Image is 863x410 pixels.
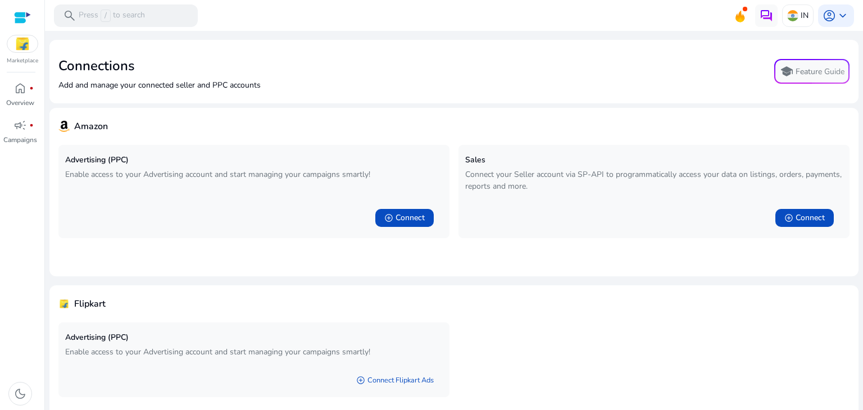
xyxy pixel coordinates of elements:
[74,121,108,132] h4: Amazon
[396,212,425,224] span: Connect
[29,123,34,127] span: fiber_manual_record
[766,204,843,231] a: add_circleConnect
[3,135,37,145] p: Campaigns
[79,10,145,22] p: Press to search
[7,57,38,65] p: Marketplace
[375,209,434,227] button: add_circleConnect
[58,79,261,91] p: Add and manage your connected seller and PPC accounts
[65,168,443,180] p: Enable access to your Advertising account and start managing your campaigns smartly!
[465,156,843,165] h5: Sales
[775,209,834,227] button: add_circleConnect
[356,376,365,385] span: add_circle
[823,9,836,22] span: account_circle
[74,299,106,309] h4: Flipkart
[101,10,111,22] span: /
[784,213,793,222] span: add_circle
[796,212,825,224] span: Connect
[13,387,27,400] span: dark_mode
[65,346,443,358] p: Enable access to your Advertising account and start managing your campaigns smartly!
[6,98,34,108] p: Overview
[774,59,850,84] button: schoolFeature Guide
[347,370,443,390] a: add_circleConnect Flipkart Ads
[63,9,76,22] span: search
[796,66,844,78] p: Feature Guide
[58,58,261,74] h2: Connections
[787,10,798,21] img: in.svg
[29,86,34,90] span: fiber_manual_record
[366,204,443,231] a: add_circleConnect
[780,65,793,78] span: school
[65,333,443,343] h5: Advertising (PPC)
[836,9,850,22] span: keyboard_arrow_down
[65,156,443,165] h5: Advertising (PPC)
[465,168,843,192] p: Connect your Seller account via SP-API to programmatically access your data on listings, orders, ...
[801,6,809,25] p: IN
[13,119,27,132] span: campaign
[13,81,27,95] span: home
[7,35,38,52] img: flipkart.svg
[384,213,393,222] span: add_circle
